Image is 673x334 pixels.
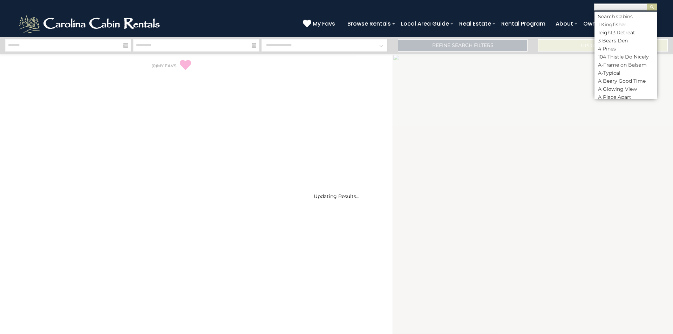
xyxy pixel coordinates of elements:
[594,46,657,52] li: 4 Pines
[594,54,657,60] li: 104 Thistle Do Nicely
[594,78,657,84] li: A Beary Good Time
[397,18,453,30] a: Local Area Guide
[344,18,394,30] a: Browse Rentals
[594,38,657,44] li: 3 Bears Den
[18,13,163,34] img: White-1-2.png
[594,21,657,28] li: 1 Kingfisher
[552,18,577,30] a: About
[594,62,657,68] li: A-Frame on Balsam
[594,94,657,100] li: A Place Apart
[313,19,335,28] span: My Favs
[594,70,657,76] li: A-Typical
[594,29,657,36] li: 1eight3 Retreat
[303,19,337,28] a: My Favs
[580,18,621,30] a: Owner Login
[456,18,495,30] a: Real Estate
[594,86,657,92] li: A Glowing View
[594,13,657,20] li: Search Cabins
[498,18,549,30] a: Rental Program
